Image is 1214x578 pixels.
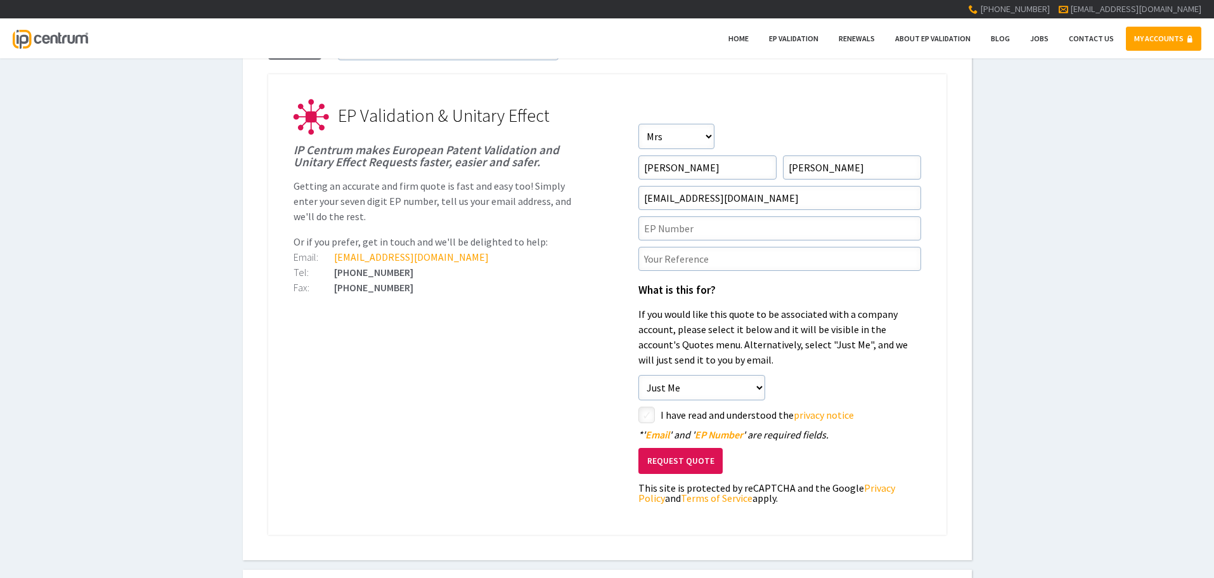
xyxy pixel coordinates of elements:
a: Jobs [1022,27,1057,51]
a: Terms of Service [681,492,752,504]
span: Contact Us [1069,34,1114,43]
label: I have read and understood the [661,407,921,423]
a: [EMAIL_ADDRESS][DOMAIN_NAME] [1070,3,1201,15]
span: EP Number [695,428,743,441]
span: Blog [991,34,1010,43]
a: About EP Validation [887,27,979,51]
div: This site is protected by reCAPTCHA and the Google and apply. [638,483,921,503]
span: Jobs [1030,34,1049,43]
a: MY ACCOUNTS [1126,27,1201,51]
h1: IP Centrum makes European Patent Validation and Unitary Effect Requests faster, easier and safer. [294,144,576,168]
a: Renewals [830,27,883,51]
a: Contact Us [1061,27,1122,51]
p: If you would like this quote to be associated with a company account, please select it below and ... [638,306,921,367]
h1: What is this for? [638,285,921,296]
span: Home [728,34,749,43]
p: Getting an accurate and firm quote is fast and easy too! Simply enter your seven digit EP number,... [294,178,576,224]
label: styled-checkbox [638,407,655,423]
a: Blog [983,27,1018,51]
input: First Name [638,155,777,180]
a: Home [720,27,757,51]
div: [PHONE_NUMBER] [294,282,576,292]
input: Your Reference [638,247,921,271]
div: Tel: [294,267,334,277]
span: EP Validation & Unitary Effect [338,104,550,127]
span: EP Validation [769,34,818,43]
a: [EMAIL_ADDRESS][DOMAIN_NAME] [334,251,489,263]
a: privacy notice [794,409,854,421]
p: Or if you prefer, get in touch and we'll be delighted to help: [294,234,576,249]
span: About EP Validation [895,34,971,43]
a: Privacy Policy [638,482,895,504]
input: Email [638,186,921,210]
button: Request Quote [638,448,723,474]
div: Fax: [294,282,334,292]
a: IP Centrum [13,18,87,58]
input: EP Number [638,216,921,240]
span: Renewals [839,34,875,43]
div: ' ' and ' ' are required fields. [638,430,921,440]
div: [PHONE_NUMBER] [294,267,576,277]
input: Surname [783,155,921,180]
span: [PHONE_NUMBER] [980,3,1050,15]
a: EP Validation [761,27,827,51]
div: Email: [294,252,334,262]
span: Email [645,428,669,441]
